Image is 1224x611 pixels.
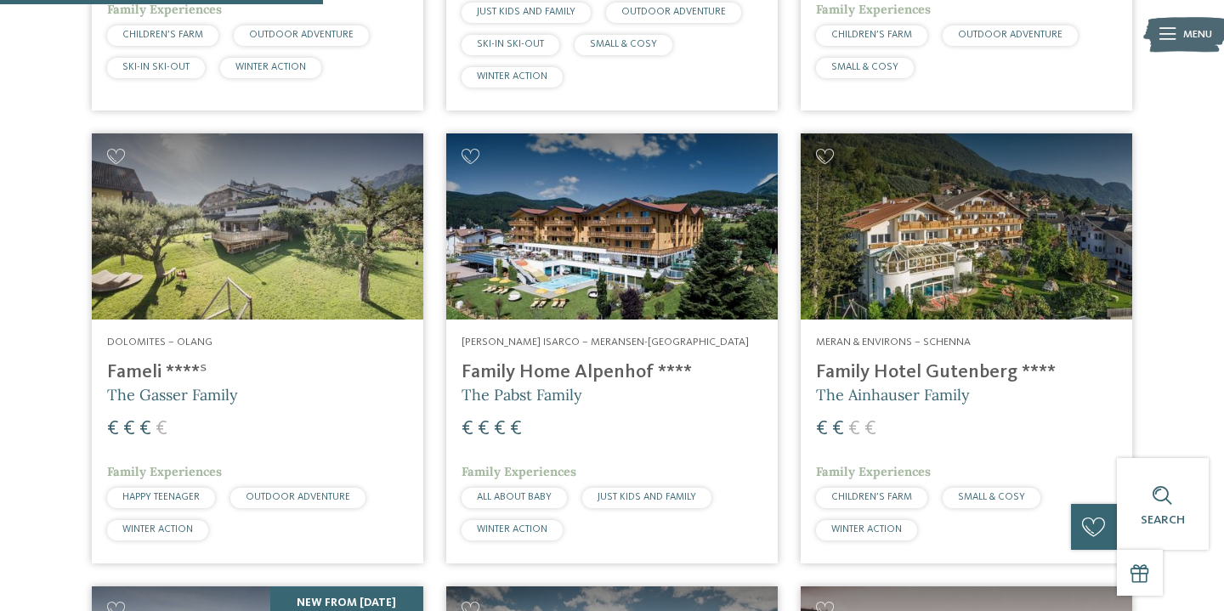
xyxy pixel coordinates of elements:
[801,133,1132,320] img: Family Hotel Gutenberg ****
[107,385,238,405] span: The Gasser Family
[249,30,354,40] span: OUTDOOR ADVENTURE
[831,492,912,502] span: CHILDREN’S FARM
[832,419,844,439] span: €
[462,337,749,348] span: [PERSON_NAME] Isarco – Meransen-[GEOGRAPHIC_DATA]
[107,464,222,479] span: Family Experiences
[801,133,1132,563] a: Looking for family hotels? Find the best ones here! Meran & Environs – Schenna Family Hotel Guten...
[235,62,306,72] span: WINTER ACTION
[816,464,931,479] span: Family Experiences
[107,2,222,17] span: Family Experiences
[831,30,912,40] span: CHILDREN’S FARM
[462,464,576,479] span: Family Experiences
[958,30,1062,40] span: OUTDOOR ADVENTURE
[510,419,522,439] span: €
[958,492,1025,502] span: SMALL & COSY
[92,133,423,563] a: Looking for family hotels? Find the best ones here! Dolomites – Olang Fameli ****ˢ The Gasser Fam...
[621,7,726,17] span: OUTDOOR ADVENTURE
[123,419,135,439] span: €
[848,419,860,439] span: €
[477,39,544,49] span: SKI-IN SKI-OUT
[864,419,876,439] span: €
[92,133,423,320] img: Looking for family hotels? Find the best ones here!
[816,385,970,405] span: The Ainhauser Family
[462,361,762,384] h4: Family Home Alpenhof ****
[462,419,473,439] span: €
[831,62,898,72] span: SMALL & COSY
[598,492,696,502] span: JUST KIDS AND FAMILY
[107,337,212,348] span: Dolomites – Olang
[816,337,971,348] span: Meran & Environs – Schenna
[478,419,490,439] span: €
[107,419,119,439] span: €
[446,133,778,563] a: Looking for family hotels? Find the best ones here! [PERSON_NAME] Isarco – Meransen-[GEOGRAPHIC_D...
[122,524,193,535] span: WINTER ACTION
[816,2,931,17] span: Family Experiences
[816,361,1117,384] h4: Family Hotel Gutenberg ****
[590,39,657,49] span: SMALL & COSY
[122,492,200,502] span: HAPPY TEENAGER
[477,492,552,502] span: ALL ABOUT BABY
[1141,514,1185,526] span: Search
[156,419,167,439] span: €
[246,492,350,502] span: OUTDOOR ADVENTURE
[139,419,151,439] span: €
[477,7,575,17] span: JUST KIDS AND FAMILY
[831,524,902,535] span: WINTER ACTION
[122,62,190,72] span: SKI-IN SKI-OUT
[462,385,582,405] span: The Pabst Family
[477,524,547,535] span: WINTER ACTION
[446,133,778,320] img: Family Home Alpenhof ****
[477,71,547,82] span: WINTER ACTION
[816,419,828,439] span: €
[494,419,506,439] span: €
[122,30,203,40] span: CHILDREN’S FARM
